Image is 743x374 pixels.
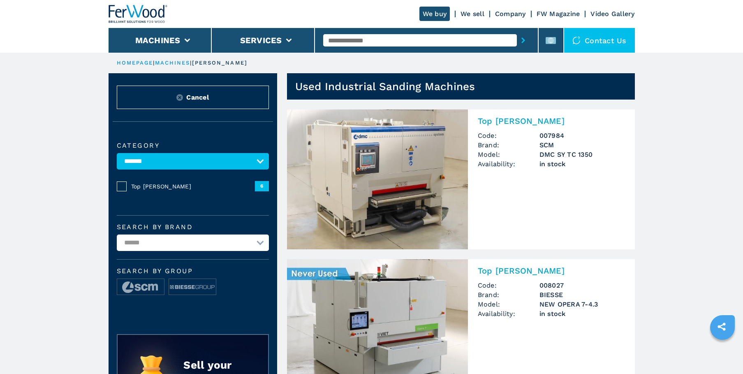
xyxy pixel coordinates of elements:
[478,290,539,300] span: Brand:
[461,10,484,18] a: We sell
[287,109,468,249] img: Top Sanders SCM DMC SY TC 1350
[539,159,625,169] span: in stock
[131,182,255,190] span: Top [PERSON_NAME]
[539,309,625,318] span: in stock
[539,281,625,290] h3: 008027
[117,224,269,230] label: Search by brand
[478,300,539,309] span: Model:
[478,116,625,126] h2: Top [PERSON_NAME]
[419,7,450,21] a: We buy
[539,150,625,159] h3: DMC SY TC 1350
[478,266,625,276] h2: Top [PERSON_NAME]
[117,60,153,66] a: HOMEPAGE
[537,10,580,18] a: FW Magazine
[153,60,155,66] span: |
[539,131,625,140] h3: 007984
[169,279,216,295] img: image
[295,80,475,93] h1: Used Industrial Sanding Machines
[135,35,181,45] button: Machines
[176,94,183,101] img: Reset
[117,279,164,295] img: image
[109,5,168,23] img: Ferwood
[478,131,539,140] span: Code:
[539,140,625,150] h3: SCM
[539,290,625,300] h3: BIESSE
[287,109,635,249] a: Top Sanders SCM DMC SY TC 1350Top [PERSON_NAME]Code:007984Brand:SCMModel:DMC SY TC 1350Availabili...
[539,300,625,309] h3: NEW OPERA 7-4.3
[564,28,635,53] div: Contact us
[192,59,248,67] p: [PERSON_NAME]
[478,150,539,159] span: Model:
[117,268,269,274] span: Search by group
[155,60,190,66] a: machines
[117,86,269,109] button: ResetCancel
[478,140,539,150] span: Brand:
[255,181,269,191] span: 6
[240,35,282,45] button: Services
[517,31,530,50] button: submit-button
[478,281,539,290] span: Code:
[572,36,581,44] img: Contact us
[590,10,634,18] a: Video Gallery
[117,142,269,149] label: Category
[478,159,539,169] span: Availability:
[186,93,209,102] span: Cancel
[495,10,526,18] a: Company
[478,309,539,318] span: Availability:
[190,60,192,66] span: |
[711,316,732,337] a: sharethis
